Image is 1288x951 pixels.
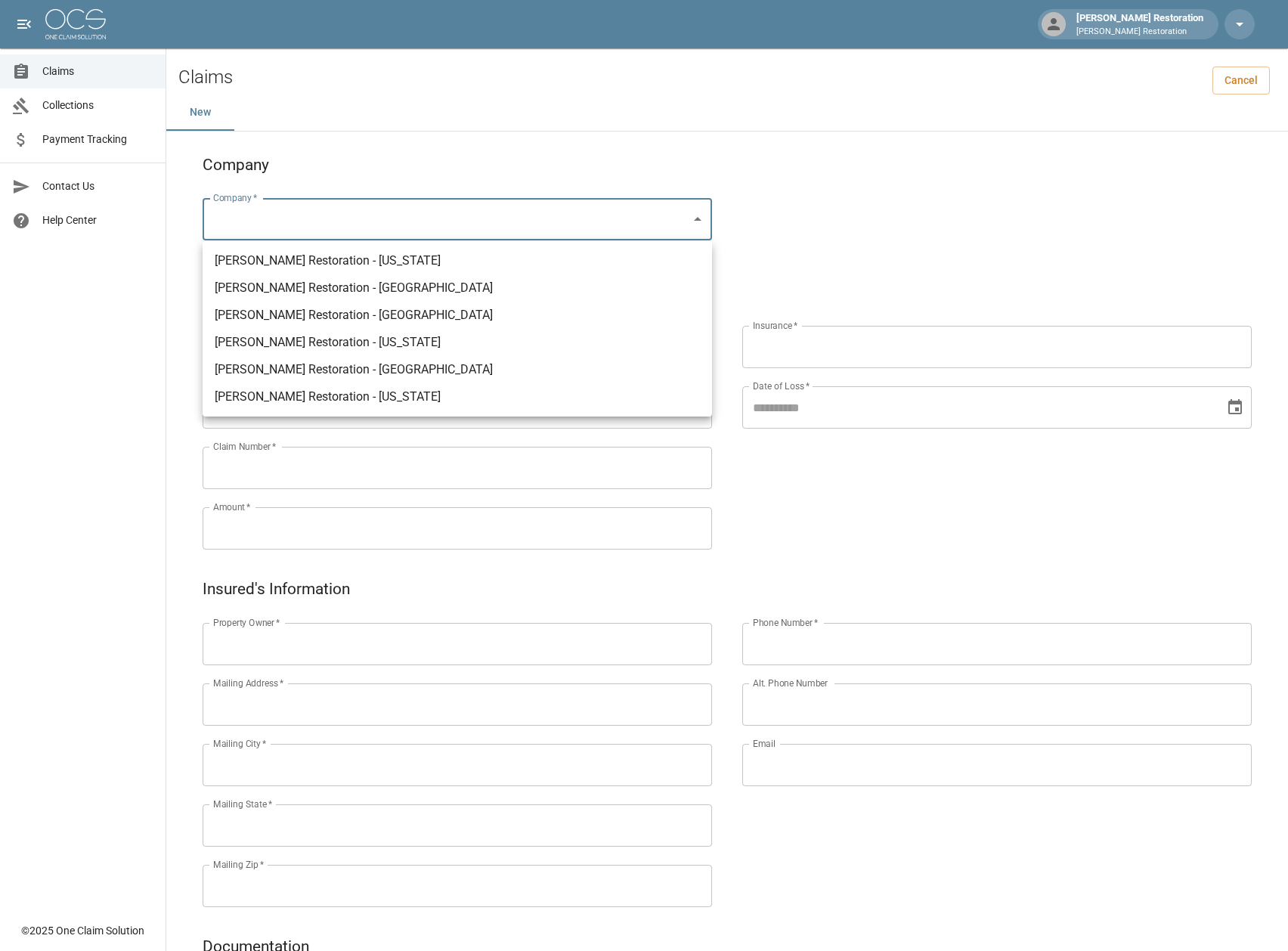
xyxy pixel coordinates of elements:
[203,274,712,302] li: [PERSON_NAME] Restoration - [GEOGRAPHIC_DATA]
[203,329,712,356] li: [PERSON_NAME] Restoration - [US_STATE]
[203,247,712,274] li: [PERSON_NAME] Restoration - [US_STATE]
[203,383,712,410] li: [PERSON_NAME] Restoration - [US_STATE]
[203,302,712,329] li: [PERSON_NAME] Restoration - [GEOGRAPHIC_DATA]
[203,356,712,383] li: [PERSON_NAME] Restoration - [GEOGRAPHIC_DATA]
